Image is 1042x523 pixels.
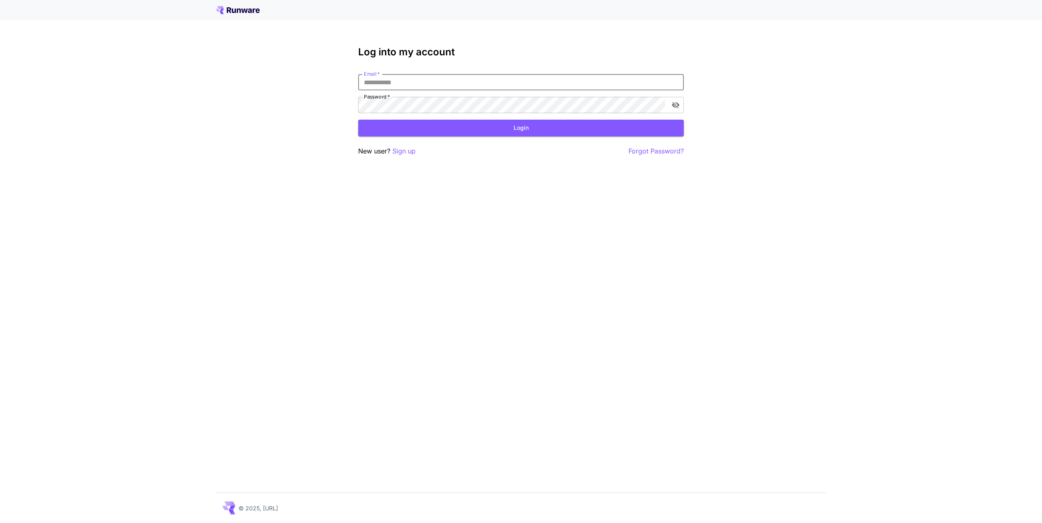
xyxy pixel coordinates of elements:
[358,120,684,136] button: Login
[364,93,390,100] label: Password
[364,70,380,77] label: Email
[392,146,416,156] button: Sign up
[358,46,684,58] h3: Log into my account
[668,98,683,112] button: toggle password visibility
[239,504,278,512] p: © 2025, [URL]
[358,146,416,156] p: New user?
[628,146,684,156] button: Forgot Password?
